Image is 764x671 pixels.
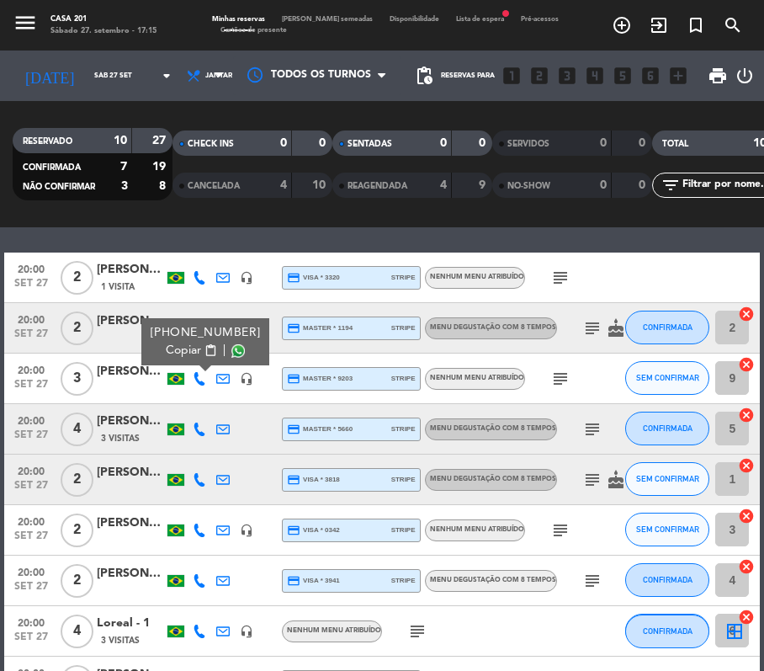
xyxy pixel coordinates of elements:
span: set 27 [10,581,52,600]
strong: 0 [319,137,329,149]
strong: 8 [159,180,169,192]
span: 2 [61,514,93,547]
i: looks_two [528,65,550,87]
strong: 0 [600,179,607,191]
span: CHECK INS [188,140,234,148]
button: CONFIRMADA [625,614,709,647]
span: CONFIRMADA [643,575,692,584]
i: credit_card [287,473,300,487]
i: menu [13,10,38,35]
span: 3 Visitas [101,634,140,647]
span: Nenhum menu atribuído [430,526,524,533]
span: set 27 [10,480,52,499]
span: Menu degustação com 8 tempos [430,577,556,583]
span: 4 [61,413,93,446]
i: arrow_drop_down [157,66,177,86]
span: 20:00 [10,410,52,429]
i: cancel [738,306,755,322]
span: CONFIRMADA [643,626,692,636]
span: 2 [61,463,93,497]
span: 20:00 [10,461,52,480]
div: [PERSON_NAME] [97,260,164,280]
i: cake [606,318,626,338]
span: SENTADAS [348,140,392,148]
span: Disponibilidade [381,16,448,23]
i: cake [606,470,626,490]
span: 20:00 [10,612,52,631]
i: add_box [667,65,689,87]
span: pending_actions [414,66,434,86]
div: Sábado 27. setembro - 17:15 [50,25,157,37]
span: 1 Visita [101,280,135,294]
i: add_circle_outline [612,15,632,35]
i: subject [550,268,570,288]
span: TOTAL [662,140,688,148]
i: looks_6 [639,65,661,87]
span: visa * 3941 [287,574,340,588]
i: cancel [738,356,755,373]
span: visa * 3320 [287,271,340,285]
span: stripe [391,272,416,283]
span: 4 [61,615,93,648]
span: 2 [61,312,93,345]
span: set 27 [10,278,52,297]
i: credit_card [287,524,300,537]
span: Menu degustação com 8 tempos [430,324,556,331]
span: CANCELADA [188,182,240,190]
span: set 27 [10,429,52,449]
span: master * 1194 [287,322,353,335]
i: headset_mic [240,372,253,386]
i: looks_5 [612,65,634,87]
strong: 0 [280,137,287,149]
i: subject [582,318,602,338]
span: 2 [61,261,93,295]
span: 20:00 [10,258,52,278]
span: fiber_manual_record [501,8,511,19]
i: subject [550,369,570,389]
i: credit_card [287,372,300,386]
i: subject [582,571,602,591]
strong: 19 [152,161,169,173]
span: SERVIDOS [507,140,549,148]
button: CONFIRMADA [625,412,709,445]
div: [PERSON_NAME] [97,412,164,431]
i: [DATE] [13,60,86,92]
strong: 7 [120,161,127,173]
span: CONFIRMADA [643,423,692,433]
button: CONFIRMADA [625,615,709,648]
i: border_all [724,621,745,642]
span: Nenhum menu atribuído [430,274,524,280]
span: Reservas para [441,72,495,80]
strong: 10 [114,135,127,146]
span: set 27 [10,631,52,651]
div: LOG OUT [735,51,755,101]
i: subject [582,419,602,439]
span: stripe [391,525,416,535]
strong: 0 [639,137,649,149]
button: SEM CONFIRMAR [625,361,709,395]
span: REAGENDADA [348,182,407,190]
i: looks_4 [584,65,606,87]
span: 20:00 [10,359,52,379]
span: CONFIRMADA [23,163,81,172]
span: Cartões de presente [212,27,295,34]
span: master * 9203 [287,372,353,386]
span: stripe [391,322,416,333]
i: subject [407,621,427,642]
i: cancel [738,558,755,575]
i: search [723,15,743,35]
strong: 27 [152,135,169,146]
strong: 0 [639,179,649,191]
i: power_settings_new [735,66,755,86]
div: Loreal - 1 [97,614,164,633]
span: visa * 3818 [287,473,340,487]
span: master * 5660 [287,423,353,436]
strong: 3 [121,180,128,192]
span: stripe [391,373,416,384]
span: stripe [391,423,416,434]
span: visa * 0342 [287,524,340,537]
div: [PERSON_NAME] [97,312,164,331]
span: set 27 [10,530,52,550]
strong: 0 [440,137,447,149]
span: 20:00 [10,511,52,530]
